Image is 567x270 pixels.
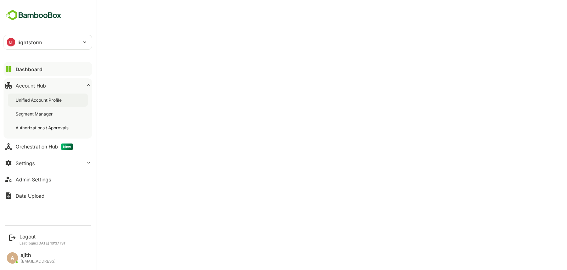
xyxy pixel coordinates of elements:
div: LI [7,38,15,46]
p: Last login: [DATE] 10:37 IST [19,241,66,245]
div: Logout [19,234,66,240]
div: Authorizations / Approvals [16,125,70,131]
div: [EMAIL_ADDRESS] [21,259,56,264]
div: A [7,252,18,264]
button: Admin Settings [4,172,92,186]
div: Unified Account Profile [16,97,63,103]
div: Settings [16,160,35,166]
div: LIlightstorm [4,35,92,49]
div: Dashboard [16,66,43,72]
p: lightstorm [17,39,42,46]
button: Dashboard [4,62,92,76]
div: Admin Settings [16,176,51,182]
div: Segment Manager [16,111,54,117]
button: Account Hub [4,78,92,92]
div: Account Hub [16,83,46,89]
div: Data Upload [16,193,45,199]
button: Data Upload [4,189,92,203]
button: Settings [4,156,92,170]
button: Orchestration HubNew [4,140,92,154]
img: BambooboxFullLogoMark.5f36c76dfaba33ec1ec1367b70bb1252.svg [4,9,63,22]
div: ajith [21,252,56,258]
div: Orchestration Hub [16,144,73,150]
span: New [61,144,73,150]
